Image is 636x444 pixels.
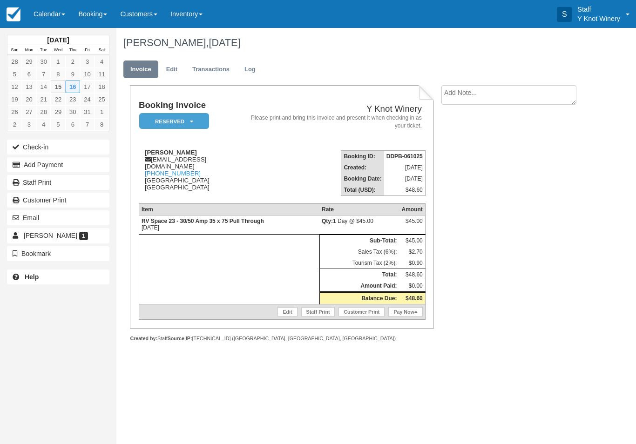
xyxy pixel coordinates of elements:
[139,215,319,235] td: [DATE]
[7,193,109,208] a: Customer Print
[95,68,109,81] a: 11
[384,184,426,196] td: $48.60
[209,37,240,48] span: [DATE]
[36,93,51,106] a: 21
[159,61,184,79] a: Edit
[7,157,109,172] button: Add Payment
[384,162,426,173] td: [DATE]
[577,5,620,14] p: Staff
[22,55,36,68] a: 29
[47,36,69,44] strong: [DATE]
[341,151,384,162] th: Booking ID:
[341,184,384,196] th: Total (USD):
[66,55,80,68] a: 2
[237,61,263,79] a: Log
[319,215,399,235] td: 1 Day @ $45.00
[319,235,399,247] th: Sub-Total:
[399,204,425,215] th: Amount
[51,45,65,55] th: Wed
[251,114,422,130] address: Please print and bring this invoice and present it when checking in as your ticket.
[341,173,384,184] th: Booking Date:
[7,210,109,225] button: Email
[7,81,22,93] a: 12
[95,55,109,68] a: 4
[577,14,620,23] p: Y Knot Winery
[386,153,423,160] strong: DDPB-061025
[80,93,95,106] a: 24
[66,81,80,93] a: 16
[51,93,65,106] a: 22
[7,93,22,106] a: 19
[142,218,264,224] strong: RV Space 23 - 30/50 Amp 35 x 75 Pull Through
[51,106,65,118] a: 29
[7,55,22,68] a: 28
[80,106,95,118] a: 31
[80,68,95,81] a: 10
[168,336,192,341] strong: Source IP:
[301,307,335,316] a: Staff Print
[36,45,51,55] th: Tue
[399,280,425,292] td: $0.00
[25,273,39,281] b: Help
[7,228,109,243] a: [PERSON_NAME] 1
[319,257,399,269] td: Tourism Tax (2%):
[185,61,237,79] a: Transactions
[79,232,88,240] span: 1
[7,68,22,81] a: 5
[130,335,434,342] div: Staff [TECHNICAL_ID] ([GEOGRAPHIC_DATA], [GEOGRAPHIC_DATA], [GEOGRAPHIC_DATA])
[388,307,422,316] a: Pay Now
[145,149,197,156] strong: [PERSON_NAME]
[319,204,399,215] th: Rate
[36,68,51,81] a: 7
[7,45,22,55] th: Sun
[406,295,423,302] strong: $48.60
[36,106,51,118] a: 28
[7,118,22,131] a: 2
[95,45,109,55] th: Sat
[95,118,109,131] a: 8
[139,149,247,191] div: [EMAIL_ADDRESS][DOMAIN_NAME] [GEOGRAPHIC_DATA] [GEOGRAPHIC_DATA]
[322,218,333,224] strong: Qty
[123,37,587,48] h1: [PERSON_NAME],
[66,45,80,55] th: Thu
[130,336,157,341] strong: Created by:
[338,307,385,316] a: Customer Print
[36,118,51,131] a: 4
[22,81,36,93] a: 13
[51,81,65,93] a: 15
[22,68,36,81] a: 6
[399,246,425,257] td: $2.70
[7,175,109,190] a: Staff Print
[277,307,297,316] a: Edit
[95,81,109,93] a: 18
[384,173,426,184] td: [DATE]
[95,93,109,106] a: 25
[22,93,36,106] a: 20
[36,81,51,93] a: 14
[139,204,319,215] th: Item
[399,269,425,281] td: $48.60
[80,45,95,55] th: Fri
[66,106,80,118] a: 30
[401,218,422,232] div: $45.00
[80,118,95,131] a: 7
[7,106,22,118] a: 26
[51,68,65,81] a: 8
[66,68,80,81] a: 9
[319,246,399,257] td: Sales Tax (6%):
[51,118,65,131] a: 5
[66,93,80,106] a: 23
[66,118,80,131] a: 6
[319,269,399,281] th: Total:
[80,55,95,68] a: 3
[139,113,206,130] a: Reserved
[7,269,109,284] a: Help
[399,257,425,269] td: $0.90
[7,7,20,21] img: checkfront-main-nav-mini-logo.png
[145,170,201,177] a: [PHONE_NUMBER]
[22,118,36,131] a: 3
[319,280,399,292] th: Amount Paid:
[36,55,51,68] a: 30
[341,162,384,173] th: Created:
[95,106,109,118] a: 1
